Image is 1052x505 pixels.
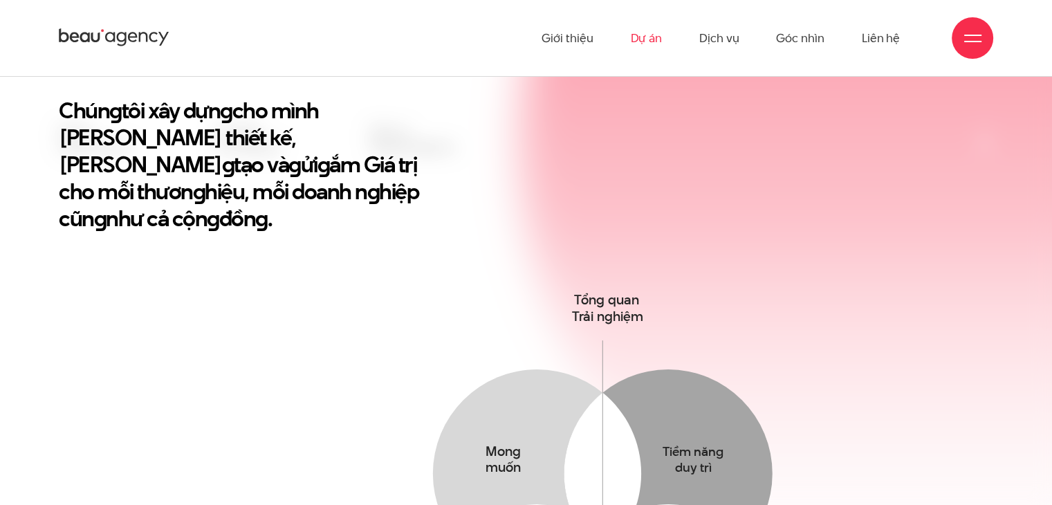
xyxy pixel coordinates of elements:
en: g [207,203,219,234]
en: g [193,176,205,207]
tspan: Trải nghiệm [572,306,643,326]
en: g [255,203,268,234]
en: g [288,149,301,180]
en: g [367,176,380,207]
en: g [220,95,232,126]
tspan: Tổng quan [574,290,639,309]
en: g [109,95,122,126]
en: g [222,149,234,180]
h2: Chún tôi xây dựn cho mình [PERSON_NAME] thiết kế, [PERSON_NAME] tạo và ửi ắm Giá trị cho mỗi thươ... [59,97,446,232]
en: g [94,203,107,234]
en: g [317,149,330,180]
